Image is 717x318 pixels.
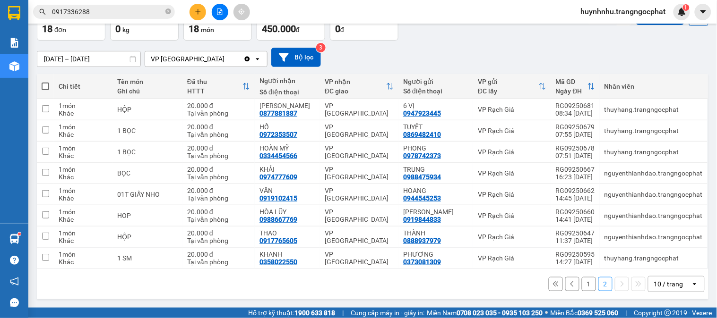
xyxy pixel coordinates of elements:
div: Ngày ĐH [556,87,587,95]
span: 18 [42,23,52,34]
div: 14:41 [DATE] [556,216,595,223]
div: HÙNG PHONG [403,208,468,216]
span: plus [195,8,201,15]
div: RG09250647 [556,229,595,237]
span: 450.000 [262,23,296,34]
div: Tại văn phòng [187,173,250,181]
div: VĂN [259,187,315,194]
div: 1 món [59,144,108,152]
strong: 1900 633 818 [294,309,335,317]
div: thuyhang.trangngocphat [605,127,703,134]
div: HOÀN MỸ [259,144,315,152]
div: 1 món [59,123,108,131]
div: VP [GEOGRAPHIC_DATA] [325,229,394,244]
div: RG09250678 [556,144,595,152]
div: VP Rạch Giá [478,233,546,241]
input: Tìm tên, số ĐT hoặc mã đơn [52,7,164,17]
span: search [39,8,46,15]
div: nguyenthianhdao.trangngocphat [605,233,703,241]
div: Người gửi [403,78,468,85]
div: 0974777609 [259,173,297,181]
div: 1 BỌC [117,127,178,134]
div: Tại văn phòng [187,131,250,138]
div: VP [GEOGRAPHIC_DATA] [325,208,394,223]
div: 1 món [59,251,108,258]
div: 0917765605 [259,237,297,244]
button: Bộ lọc [271,48,321,67]
div: RG09250679 [556,123,595,131]
th: Toggle SortBy [551,74,600,99]
div: Tên món [117,78,178,85]
span: kg [122,26,130,33]
div: Ghi chú [117,87,178,95]
span: file-add [216,8,223,15]
div: 0888937979 [403,237,441,244]
input: Selected VP Hà Tiên. [225,54,226,64]
div: Khác [59,109,108,117]
div: 0877881887 [259,109,297,117]
div: nguyenthianhdao.trangngocphat [605,191,703,198]
div: 1 SM [117,254,178,262]
div: 1 món [59,208,108,216]
sup: 1 [683,4,690,11]
button: 2 [598,277,613,291]
div: PHONG [403,144,468,152]
div: Tại văn phòng [187,237,250,244]
div: Khác [59,173,108,181]
div: 0919844833 [403,216,441,223]
div: HOP [117,212,178,219]
span: món [201,26,214,33]
div: HTTT [187,87,242,95]
div: VP Rạch Giá [478,148,546,156]
div: Khác [59,216,108,223]
div: VP Rạch Giá [478,127,546,134]
div: VP Rạch Giá [478,169,546,177]
div: 0358022550 [259,258,297,266]
svg: Clear value [243,55,251,63]
div: 20.000 đ [187,251,250,258]
span: caret-down [699,8,708,16]
span: message [10,298,19,307]
div: RG09250595 [556,251,595,258]
span: close-circle [165,8,171,17]
div: 0944545253 [403,194,441,202]
div: Số điện thoại [403,87,468,95]
button: plus [190,4,206,20]
div: 0988667769 [259,216,297,223]
span: đ [340,26,344,33]
div: 0869482410 [403,131,441,138]
span: Cung cấp máy in - giấy in: [351,308,424,318]
div: thuyhang.trangngocphat [605,148,703,156]
div: ĐC giao [325,87,386,95]
div: VP [GEOGRAPHIC_DATA] [325,166,394,181]
span: notification [10,277,19,286]
div: 0988475934 [403,173,441,181]
div: VP [GEOGRAPHIC_DATA] [325,102,394,117]
span: 1 [684,4,688,11]
div: KHANH [259,251,315,258]
div: PHƯƠNG [403,251,468,258]
div: HỘP [117,233,178,241]
img: logo-vxr [8,6,20,20]
div: 08:34 [DATE] [556,109,595,117]
div: Nhân viên [605,83,703,90]
div: 6 VỊ [403,102,468,109]
span: 0 [115,23,121,34]
div: Tại văn phòng [187,109,250,117]
span: ⚪️ [545,311,548,315]
span: 0 [335,23,340,34]
div: Mã GD [556,78,587,85]
div: Tại văn phòng [187,194,250,202]
div: VP Rạch Giá [478,106,546,113]
img: solution-icon [9,38,19,48]
button: caret-down [695,4,711,20]
div: Khác [59,237,108,244]
sup: 1 [18,233,21,235]
div: 1 món [59,187,108,194]
div: 14:27 [DATE] [556,258,595,266]
span: close-circle [165,8,171,14]
span: huynhnhu.trangngocphat [573,6,674,17]
div: RG09250662 [556,187,595,194]
div: RG09250681 [556,102,595,109]
div: 1 BỌC [117,148,178,156]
